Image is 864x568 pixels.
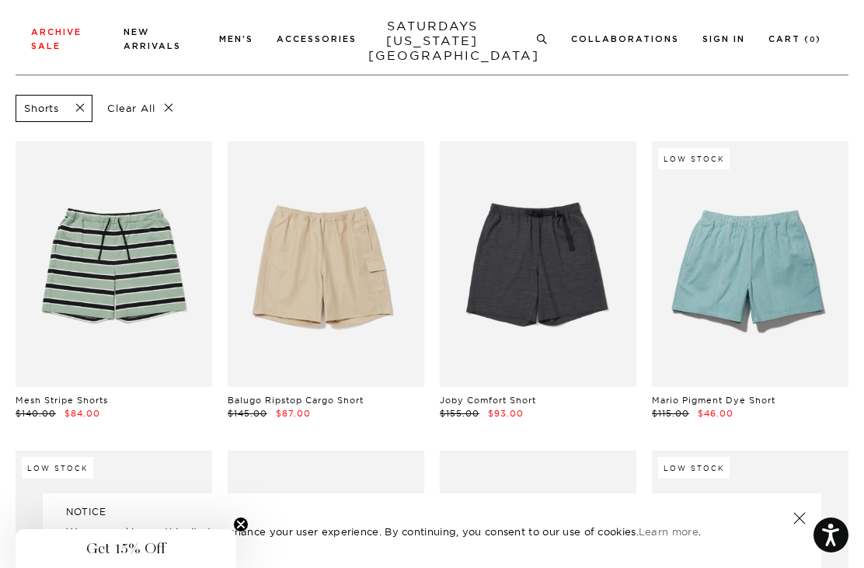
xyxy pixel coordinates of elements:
a: Collaborations [571,35,679,44]
a: Accessories [277,35,357,44]
a: New Arrivals [124,28,181,51]
small: 0 [810,37,816,44]
div: Low Stock [22,457,93,479]
div: Low Stock [658,148,730,169]
span: $46.00 [698,408,733,419]
button: Close teaser [233,517,249,532]
a: Sign In [702,35,745,44]
p: Shorts [24,102,59,115]
a: Mesh Stripe Shorts [16,395,108,406]
span: $93.00 [488,408,524,419]
span: $140.00 [16,408,56,419]
a: SATURDAYS[US_STATE][GEOGRAPHIC_DATA] [368,19,496,63]
div: Get 15% OffClose teaser [16,529,236,568]
a: Balugo Ripstop Cargo Short [228,395,364,406]
h5: NOTICE [66,505,798,519]
span: $84.00 [64,408,100,419]
span: $155.00 [440,408,479,419]
a: Learn more [639,525,699,538]
p: We use cookies on this site to enhance your user experience. By continuing, you consent to our us... [66,524,743,539]
div: Low Stock [658,457,730,479]
a: Mario Pigment Dye Short [652,395,775,406]
span: Get 15% Off [86,539,165,558]
a: Cart (0) [768,35,821,44]
span: $87.00 [276,408,311,419]
p: Clear All [100,95,180,122]
a: Men's [219,35,253,44]
span: $115.00 [652,408,689,419]
a: Joby Comfort Short [440,395,536,406]
a: Archive Sale [31,28,82,51]
span: $145.00 [228,408,267,419]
